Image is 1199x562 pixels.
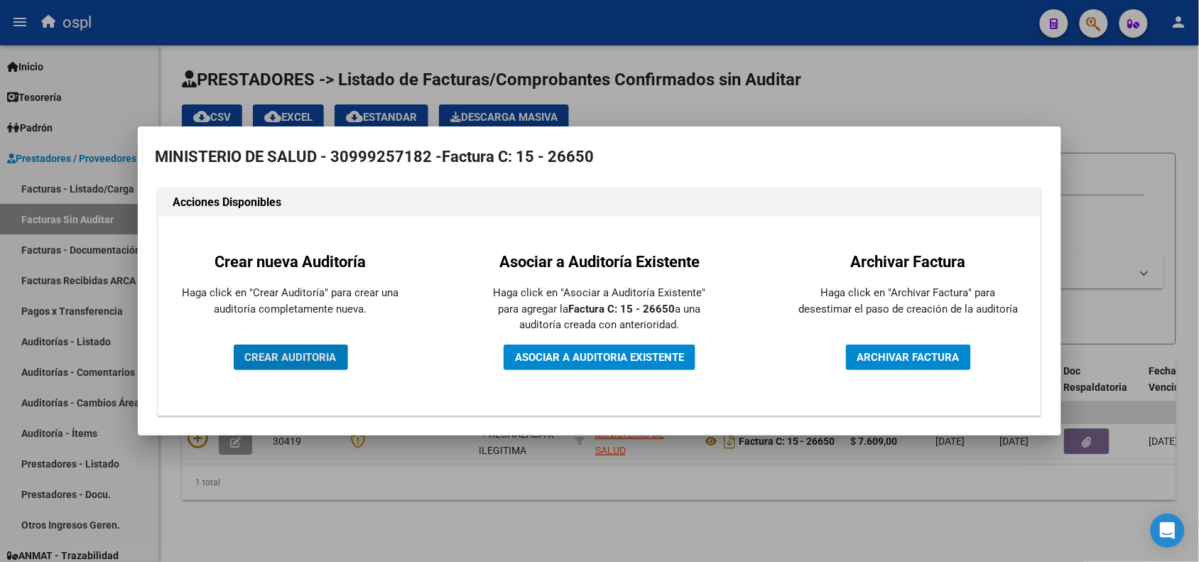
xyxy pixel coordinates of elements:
strong: Factura C: 15 - 26650 [569,303,676,315]
button: CREAR AUDITORIA [234,345,348,370]
h2: Crear nueva Auditoría [180,250,401,274]
h2: Archivar Factura [798,250,1019,274]
span: CREAR AUDITORIA [245,351,337,364]
div: Open Intercom Messenger [1151,514,1185,548]
span: ARCHIVAR FACTURA [857,351,960,364]
strong: Factura C: 15 - 26650 [442,148,594,166]
p: Haga click en "Asociar a Auditoría Existente" para agregar la a una auditoría creada con anterior... [489,285,710,333]
span: ASOCIAR A AUDITORIA EXISTENTE [515,351,684,364]
p: Haga click en "Crear Auditoría" para crear una auditoría completamente nueva. [180,285,401,317]
h2: MINISTERIO DE SALUD - 30999257182 - [155,144,1044,171]
p: Haga click en "Archivar Factura" para desestimar el paso de creación de la auditoría [798,285,1019,317]
h1: Acciones Disponibles [173,194,1026,211]
h2: Asociar a Auditoría Existente [489,250,710,274]
button: ARCHIVAR FACTURA [846,345,971,370]
button: ASOCIAR A AUDITORIA EXISTENTE [504,345,695,370]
